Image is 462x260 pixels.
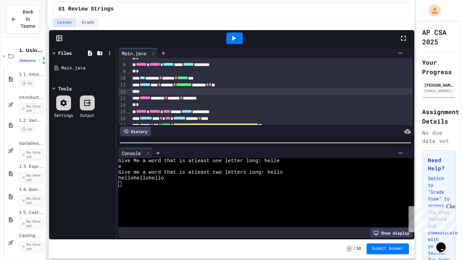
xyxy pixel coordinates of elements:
[19,47,44,53] span: 1. Using Objects and Methods
[422,58,456,77] h2: Your Progress
[118,175,164,181] span: hellohellohello
[347,245,352,252] span: -
[3,3,47,43] div: Chat with us now!Close
[367,243,409,254] button: Submit Answer
[120,127,151,136] div: History
[19,195,44,206] span: No time set
[6,5,40,34] button: Back to Teams
[19,72,44,78] span: 1.1. Introduction to Algorithms, Programming, and Compilers
[19,241,44,252] span: No time set
[353,246,355,252] span: /
[19,59,36,63] span: 36 items
[422,107,456,126] h2: Assignment Details
[370,228,413,238] div: Show display
[118,50,149,57] div: Main.java
[118,148,153,158] div: Console
[58,49,72,57] div: Files
[118,82,127,88] div: 11
[118,75,127,82] div: 10
[434,233,455,253] iframe: chat widget
[54,112,73,118] div: Settings
[118,158,280,164] span: Give Me a word that is atleast one letter long: helle
[19,141,44,147] span: Variables and Data Types - Quiz
[406,203,455,232] iframe: chat widget
[356,246,361,252] span: 10
[77,18,98,27] button: Grade
[19,103,44,114] span: No time set
[118,55,127,62] div: 7
[422,27,456,46] h1: AP CSA 2025
[19,126,35,133] span: 1h
[118,68,127,75] div: 9
[59,5,114,13] span: U1 Review Strings
[428,156,450,172] h3: Need Help?
[58,85,72,92] div: Tools
[118,62,127,68] div: 8
[19,218,44,229] span: No time set
[118,122,127,129] div: 17
[19,164,44,170] span: 1.3. Expressions and Output [New]
[43,56,52,65] span: 2h total
[39,58,40,63] span: •
[424,82,454,88] div: [PERSON_NAME]
[127,69,130,74] span: Fold line
[118,164,121,170] span: e
[19,149,44,160] span: No time set
[19,187,44,193] span: 1.4. Assignment and Input
[118,89,127,95] div: 12
[421,3,442,18] div: My Account
[422,129,456,145] div: No due date set
[19,233,44,239] span: Casting and Ranges of variables - Quiz
[19,95,44,101] span: Introduction to Algorithms, Programming, and Compilers
[118,115,127,122] div: 16
[118,95,127,102] div: 13
[118,150,144,157] div: Console
[19,118,44,124] span: 1.2. Variables and Data Types
[19,172,44,183] span: No time set
[127,109,130,114] span: Fold line
[118,48,158,58] div: Main.java
[118,109,127,115] div: 15
[80,112,94,118] div: Output
[19,80,35,87] span: 1h
[424,88,454,93] div: [EMAIL_ADDRESS][DOMAIN_NAME]
[19,210,44,216] span: 1.5. Casting and Ranges of Values
[118,170,283,175] span: Give me a word that is atleast two letters long: hello
[372,246,404,252] span: Submit Answer
[61,65,114,71] div: Main.java
[21,8,35,30] span: Back to Teams
[118,102,127,109] div: 14
[53,18,76,27] button: Lesson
